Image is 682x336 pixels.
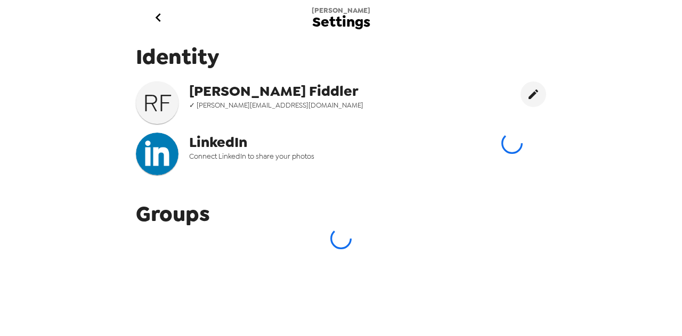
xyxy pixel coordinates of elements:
[136,133,178,175] img: headshotImg
[136,200,210,228] span: Groups
[136,43,546,71] span: Identity
[189,101,404,110] span: ✓ [PERSON_NAME][EMAIL_ADDRESS][DOMAIN_NAME]
[312,15,370,29] span: Settings
[189,152,404,161] span: Connect LinkedIn to share your photos
[189,133,404,152] span: LinkedIn
[312,6,370,15] span: [PERSON_NAME]
[189,81,404,101] span: [PERSON_NAME] Fiddler
[136,88,178,118] h3: R F
[521,81,546,107] button: edit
